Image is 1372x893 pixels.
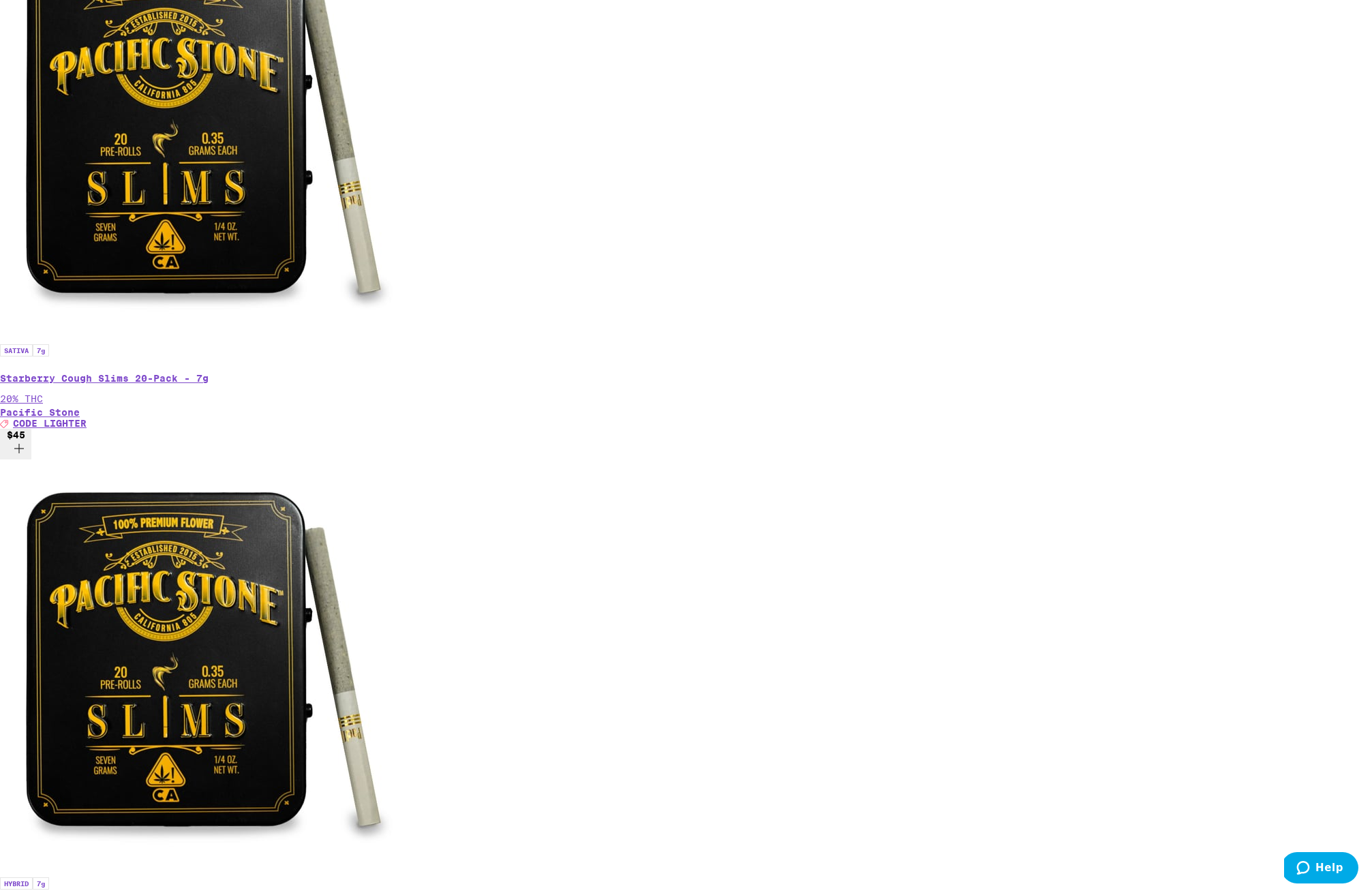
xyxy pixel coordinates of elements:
span: $45 [7,429,25,440]
p: 7g [33,344,49,357]
p: 7g [33,877,49,890]
iframe: Opens a widget where you can find more information [1284,852,1358,886]
span: CODE LIGHTER [13,418,87,429]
